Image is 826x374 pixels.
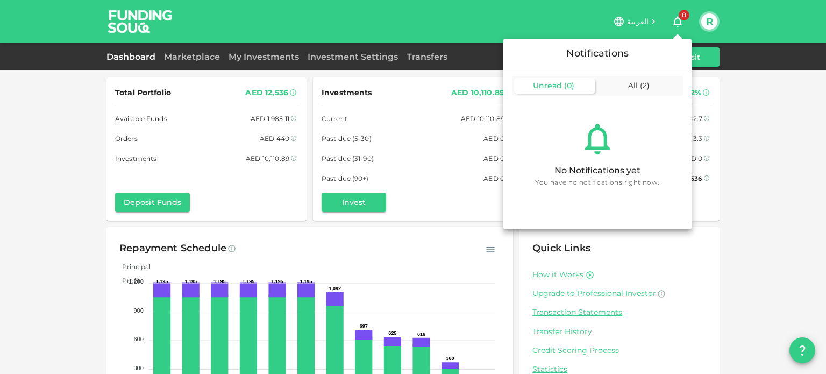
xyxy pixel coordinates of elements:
span: ( 2 ) [640,81,650,90]
span: Notifications [566,47,629,59]
span: ( 0 ) [564,81,574,90]
span: Unread [533,81,562,90]
span: All [628,81,638,90]
span: You have no notifications right now. [535,177,659,188]
div: No Notifications yet [554,164,640,177]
